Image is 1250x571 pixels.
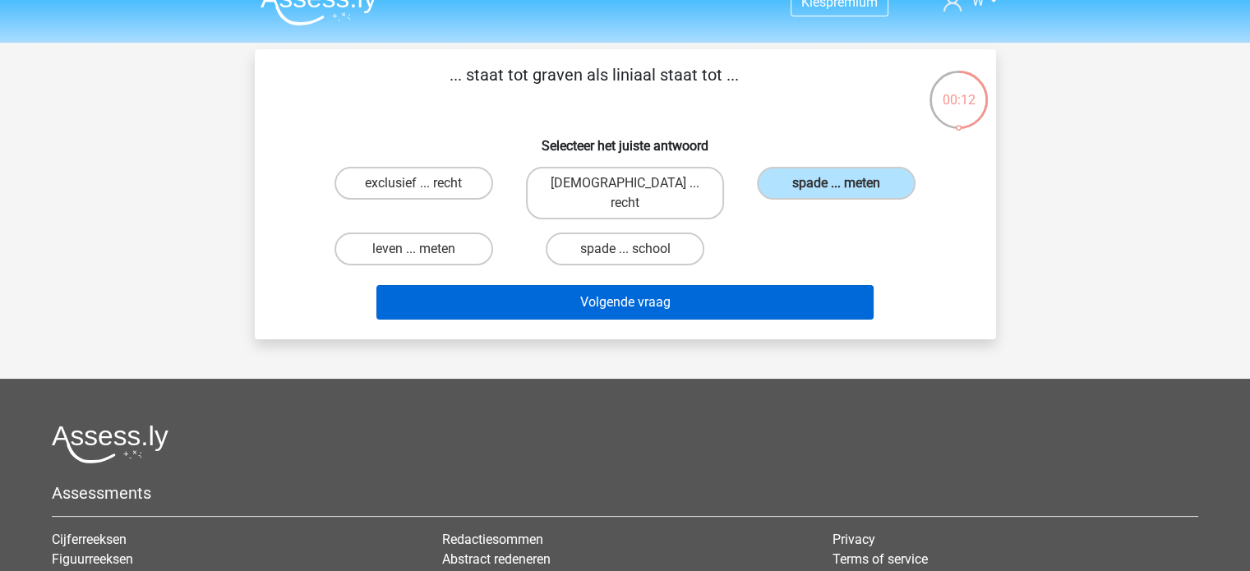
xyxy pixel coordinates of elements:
[833,532,875,547] a: Privacy
[334,167,493,200] label: exclusief ... recht
[833,551,928,567] a: Terms of service
[281,125,970,154] h6: Selecteer het juiste antwoord
[442,551,551,567] a: Abstract redeneren
[52,532,127,547] a: Cijferreeksen
[526,167,724,219] label: [DEMOGRAPHIC_DATA] ... recht
[757,167,916,200] label: spade ... meten
[928,69,989,110] div: 00:12
[546,233,704,265] label: spade ... school
[442,532,543,547] a: Redactiesommen
[281,62,908,112] p: ... staat tot graven als liniaal staat tot ...
[52,483,1198,503] h5: Assessments
[334,233,493,265] label: leven ... meten
[376,285,874,320] button: Volgende vraag
[52,425,168,463] img: Assessly logo
[52,551,133,567] a: Figuurreeksen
